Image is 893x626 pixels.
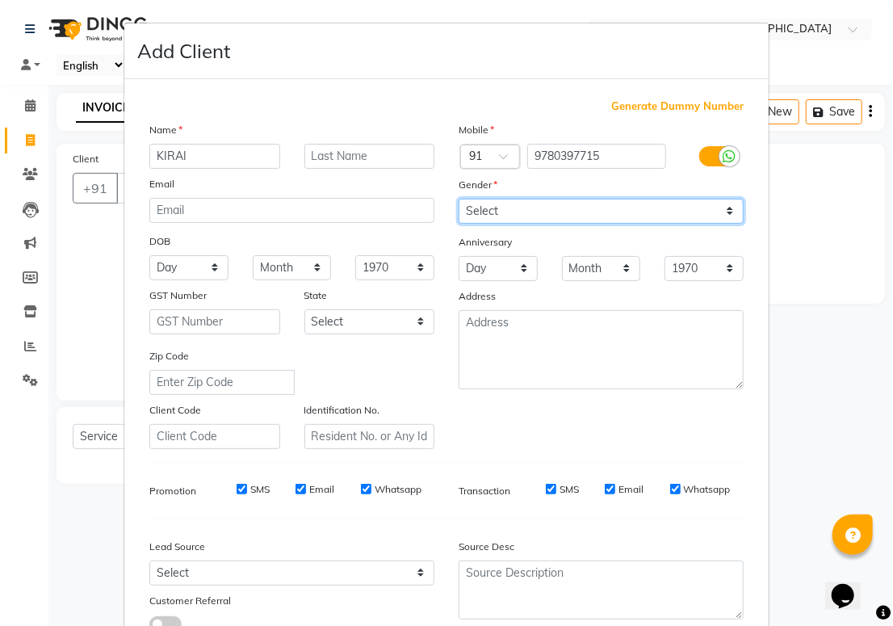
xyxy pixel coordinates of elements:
[149,123,182,137] label: Name
[611,99,744,115] span: Generate Dummy Number
[618,482,644,497] label: Email
[684,482,731,497] label: Whatsapp
[304,403,380,418] label: Identification No.
[304,144,435,169] input: Last Name
[459,178,497,192] label: Gender
[149,370,295,395] input: Enter Zip Code
[250,482,270,497] label: SMS
[149,594,231,608] label: Customer Referral
[149,198,434,223] input: Email
[149,177,174,191] label: Email
[304,424,435,449] input: Resident No. or Any Id
[137,36,230,65] h4: Add Client
[149,540,205,554] label: Lead Source
[459,484,510,498] label: Transaction
[149,424,280,449] input: Client Code
[459,235,512,250] label: Anniversary
[459,540,514,554] label: Source Desc
[149,288,207,303] label: GST Number
[375,482,421,497] label: Whatsapp
[560,482,579,497] label: SMS
[149,309,280,334] input: GST Number
[149,349,189,363] label: Zip Code
[149,484,196,498] label: Promotion
[825,561,877,610] iframe: chat widget
[149,144,280,169] input: First Name
[459,289,496,304] label: Address
[304,288,328,303] label: State
[149,234,170,249] label: DOB
[527,144,667,169] input: Mobile
[459,123,494,137] label: Mobile
[309,482,334,497] label: Email
[149,403,201,418] label: Client Code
